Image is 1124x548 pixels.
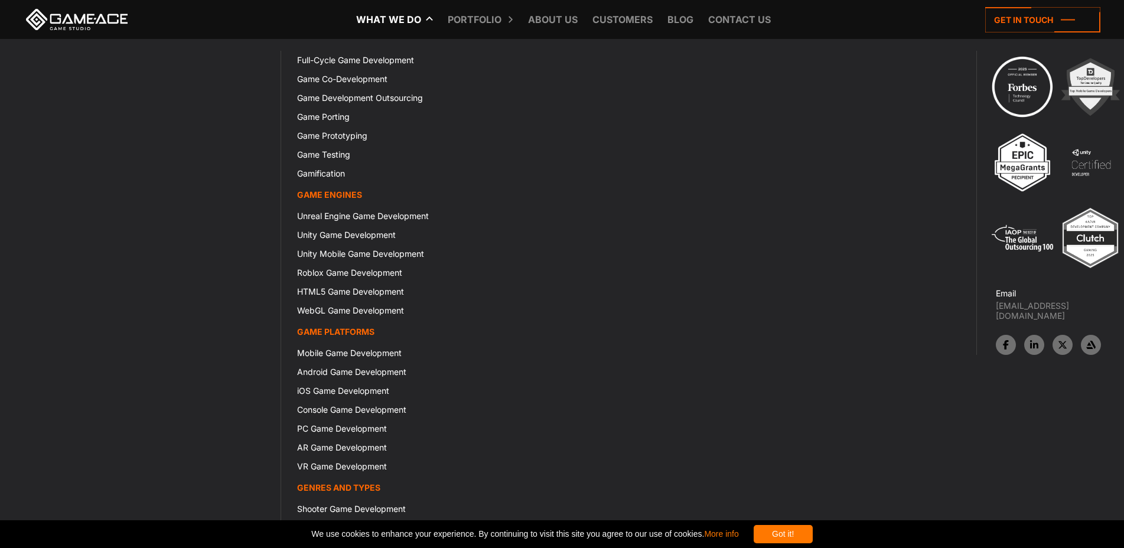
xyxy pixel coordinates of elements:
[1058,206,1123,270] img: Top ar vr development company gaming 2025 game ace
[290,438,483,457] a: AR Game Development
[290,400,483,419] a: Console Game Development
[990,130,1055,195] img: 3
[290,344,483,363] a: Mobile Game Development
[985,7,1100,32] a: Get in touch
[290,244,483,263] a: Unity Mobile Game Development
[290,457,483,476] a: VR Game Development
[311,525,738,543] span: We use cookies to enhance your experience. By continuing to visit this site you agree to our use ...
[290,301,483,320] a: WebGL Game Development
[290,320,483,344] a: Game platforms
[1058,54,1123,119] img: 2
[290,51,483,70] a: Full-Cycle Game Development
[290,381,483,400] a: iOS Game Development
[290,282,483,301] a: HTML5 Game Development
[290,164,483,183] a: Gamification
[754,525,813,543] div: Got it!
[290,518,483,537] a: iGaming Software Development
[290,226,483,244] a: Unity Game Development
[290,476,483,500] a: Genres and Types
[290,70,483,89] a: Game Co-Development
[290,107,483,126] a: Game Porting
[990,206,1055,270] img: 5
[290,89,483,107] a: Game Development Outsourcing
[290,207,483,226] a: Unreal Engine Game Development
[290,363,483,381] a: Android Game Development
[290,419,483,438] a: PC Game Development
[290,263,483,282] a: Roblox Game Development
[996,301,1124,321] a: [EMAIL_ADDRESS][DOMAIN_NAME]
[290,145,483,164] a: Game Testing
[1058,130,1123,195] img: 4
[990,54,1055,119] img: Technology council badge program ace 2025 game ace
[704,529,738,539] a: More info
[290,126,483,145] a: Game Prototyping
[290,183,483,207] a: Game Engines
[290,500,483,518] a: Shooter Game Development
[996,288,1016,298] strong: Email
